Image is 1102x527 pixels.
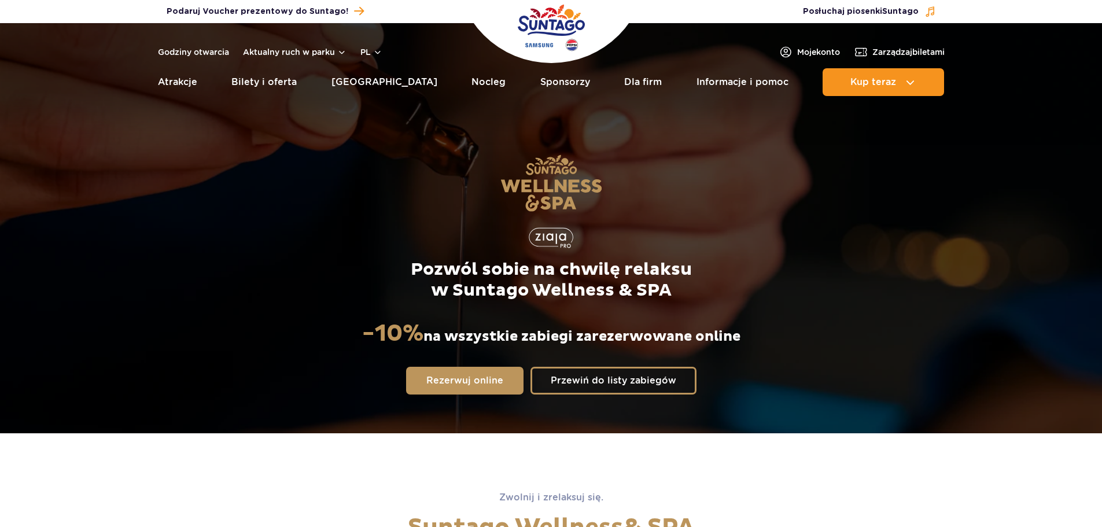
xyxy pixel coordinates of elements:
span: Zarządzaj biletami [872,46,945,58]
span: Suntago [882,8,919,16]
img: Suntago Wellness & SPA [500,154,602,212]
a: Godziny otwarcia [158,46,229,58]
span: Podaruj Voucher prezentowy do Suntago! [167,6,348,17]
a: Nocleg [471,68,506,96]
a: Przewiń do listy zabiegów [530,367,696,395]
a: Sponsorzy [540,68,590,96]
a: Bilety i oferta [231,68,297,96]
a: Atrakcje [158,68,197,96]
span: Posłuchaj piosenki [803,6,919,17]
a: Podaruj Voucher prezentowy do Suntago! [167,3,364,19]
span: Zwolnij i zrelaksuj się. [499,492,603,503]
a: Rezerwuj online [406,367,524,395]
p: Pozwól sobie na chwilę relaksu w Suntago Wellness & SPA [362,259,740,301]
a: [GEOGRAPHIC_DATA] [331,68,437,96]
button: Aktualny ruch w parku [243,47,347,57]
span: Przewiń do listy zabiegów [551,376,676,385]
a: Mojekonto [779,45,840,59]
span: Kup teraz [850,77,896,87]
button: pl [360,46,382,58]
a: Dla firm [624,68,662,96]
span: Moje konto [797,46,840,58]
button: Posłuchaj piosenkiSuntago [803,6,936,17]
strong: -10% [362,319,423,348]
button: Kup teraz [823,68,944,96]
a: Informacje i pomoc [696,68,788,96]
span: Rezerwuj online [426,376,503,385]
p: na wszystkie zabiegi zarezerwowane online [362,319,740,348]
a: Zarządzajbiletami [854,45,945,59]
